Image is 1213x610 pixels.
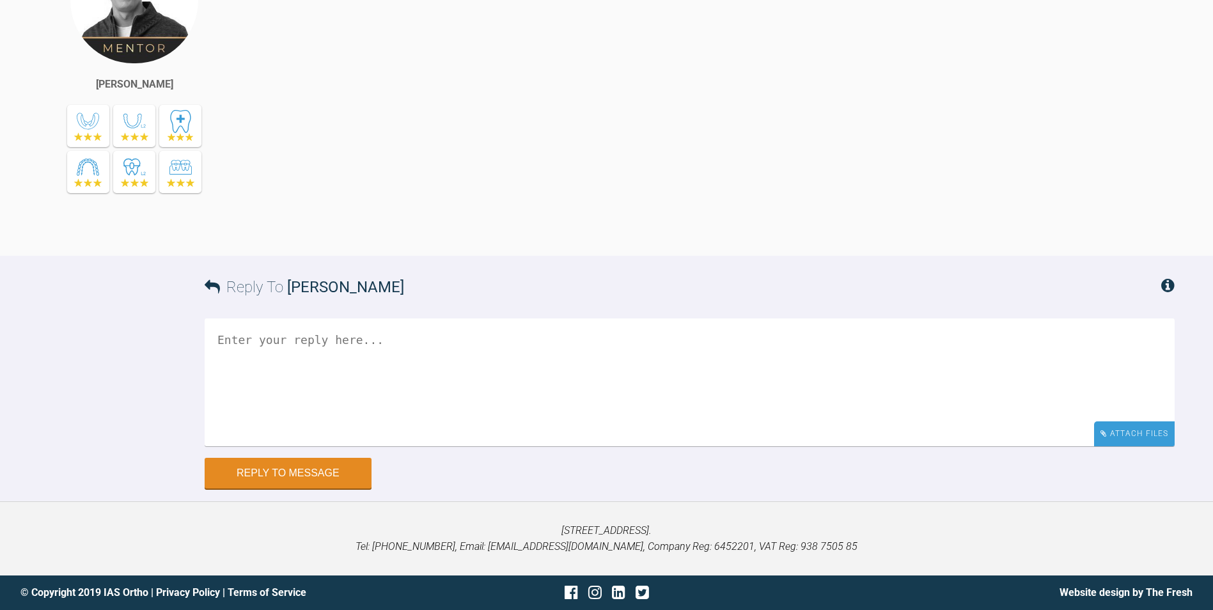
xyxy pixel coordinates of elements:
span: [PERSON_NAME] [287,278,404,296]
a: Website design by The Fresh [1060,586,1193,598]
a: Terms of Service [228,586,306,598]
p: [STREET_ADDRESS]. Tel: [PHONE_NUMBER], Email: [EMAIL_ADDRESS][DOMAIN_NAME], Company Reg: 6452201,... [20,522,1193,555]
h3: Reply To [205,275,404,299]
div: © Copyright 2019 IAS Ortho | | [20,584,411,601]
div: Attach Files [1094,421,1175,446]
a: Privacy Policy [156,586,220,598]
div: [PERSON_NAME] [96,76,173,93]
button: Reply to Message [205,458,372,489]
